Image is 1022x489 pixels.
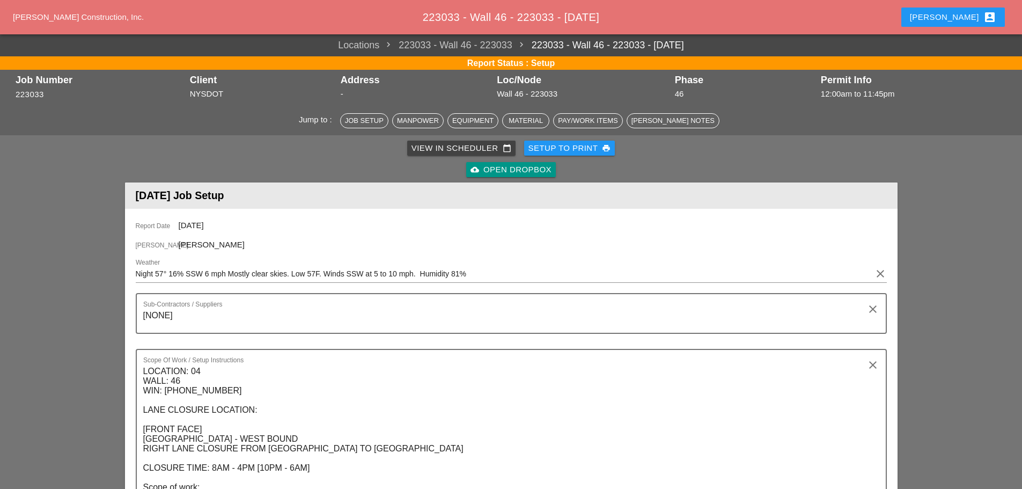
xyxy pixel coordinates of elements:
div: Equipment [452,115,494,126]
a: 223033 - Wall 46 - 223033 - [DATE] [512,38,684,53]
div: Phase [675,75,815,85]
header: [DATE] Job Setup [125,183,898,209]
button: Equipment [447,113,498,128]
div: 46 [675,88,815,100]
textarea: Sub-Contractors / Suppliers [143,307,871,333]
div: 12:00am to 11:45pm [821,88,1006,100]
div: Pay/Work Items [558,115,617,126]
i: cloud_upload [470,165,479,174]
div: Job Number [16,75,185,85]
div: Open Dropbox [470,164,552,176]
span: 223033 - Wall 46 - 223033 - [DATE] [423,11,599,23]
div: Loc/Node [497,75,669,85]
button: Material [502,113,549,128]
i: clear [866,303,879,316]
div: Job Setup [345,115,384,126]
button: [PERSON_NAME] Notes [627,113,719,128]
div: [PERSON_NAME] Notes [631,115,715,126]
div: Client [190,75,335,85]
i: calendar_today [503,144,511,152]
button: Job Setup [340,113,388,128]
span: 223033 - Wall 46 - 223033 [379,38,512,53]
button: [PERSON_NAME] [901,8,1005,27]
span: Report Date [136,221,179,231]
div: Manpower [397,115,439,126]
div: Address [341,75,491,85]
a: Open Dropbox [466,162,556,177]
i: clear [866,359,879,371]
span: Jump to : [299,115,336,124]
a: Locations [338,38,379,53]
div: [PERSON_NAME] [910,11,996,24]
div: Permit Info [821,75,1006,85]
button: Setup to Print [524,141,615,156]
span: [DATE] [179,221,204,230]
a: [PERSON_NAME] Construction, Inc. [13,12,144,21]
button: Pay/Work Items [553,113,622,128]
a: View in Scheduler [407,141,516,156]
i: account_box [983,11,996,24]
div: NYSDOT [190,88,335,100]
button: Manpower [392,113,444,128]
div: Setup to Print [528,142,611,155]
button: 223033 [16,89,44,101]
span: [PERSON_NAME] [136,240,179,250]
i: print [602,144,611,152]
div: - [341,88,491,100]
i: clear [874,267,887,280]
input: Weather [136,265,872,282]
div: View in Scheduler [411,142,511,155]
div: Material [507,115,545,126]
span: [PERSON_NAME] [179,240,245,249]
div: Wall 46 - 223033 [497,88,669,100]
